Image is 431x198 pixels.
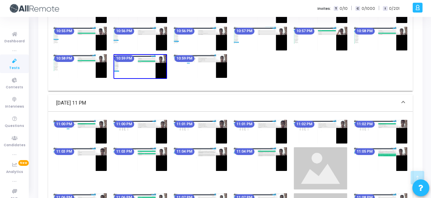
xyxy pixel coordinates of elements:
img: screenshot-1755105987288.jpeg [114,27,167,50]
img: screenshot-1755106437232.jpeg [114,147,167,171]
mat-chip: 11:05 PM [355,148,375,155]
mat-chip: 11:04 PM [175,148,194,155]
img: screenshot-1755106017443.jpeg [174,27,227,50]
mat-chip: 11:01 PM [175,121,194,128]
span: Questions [5,123,24,129]
mat-chip: 11:00 PM [54,121,74,128]
mat-expansion-panel-header: [DATE] 11 PM [48,95,413,112]
img: image_loading.png [294,147,347,190]
img: screenshot-1755106317386.jpeg [234,120,287,144]
span: | [351,5,352,12]
img: screenshot-1755106377325.jpeg [354,120,407,144]
span: Analytics [6,169,23,175]
mat-chip: 10:57 PM [234,28,254,35]
mat-chip: 11:04 PM [234,148,254,155]
mat-chip: 11:03 PM [114,148,134,155]
img: screenshot-1755106467473.jpeg [174,147,227,171]
span: T [334,6,338,11]
img: logo [8,2,59,15]
mat-chip: 10:57 PM [294,28,314,35]
mat-chip: 10:56 PM [175,28,194,35]
mat-chip: 10:59 PM [114,55,134,62]
img: screenshot-1755106107464.jpeg [354,27,407,50]
img: screenshot-1755106227080.jpeg [54,120,107,144]
label: Invites: [317,6,331,12]
img: screenshot-1755106257401.jpeg [114,120,167,144]
mat-chip: 11:01 PM [234,121,254,128]
img: screenshot-1755106077314.jpeg [294,27,347,50]
mat-chip: 10:59 PM [175,55,194,62]
img: screenshot-1755106167318.jpeg [114,54,167,79]
img: screenshot-1755106407328.jpeg [54,147,107,171]
mat-panel-title: [DATE] 11 PM [56,99,396,107]
span: 0/10 [340,6,348,12]
span: I [383,6,387,11]
span: 0/201 [389,6,399,12]
mat-chip: 11:02 PM [355,121,375,128]
img: screenshot-1755106197346.jpeg [174,54,227,78]
span: Tests [9,65,20,71]
mat-chip: 11:03 PM [54,148,74,155]
span: C [355,6,360,11]
span: Contests [6,85,23,90]
mat-chip: 10:58 PM [355,28,375,35]
mat-chip: 11:02 PM [294,121,314,128]
img: screenshot-1755106137272.jpeg [54,54,107,78]
mat-chip: 10:56 PM [114,28,134,35]
img: screenshot-1755106287470.jpeg [174,120,227,144]
mat-chip: 10:55 PM [54,28,74,35]
span: Interviews [5,104,24,110]
img: screenshot-1755105957440.jpeg [54,27,107,50]
span: Dashboard [4,39,25,44]
img: screenshot-1755106497388.jpeg [234,147,287,171]
span: | [378,5,379,12]
img: screenshot-1755106557333.jpeg [354,147,407,171]
span: Candidates [4,142,25,148]
span: 0/1000 [362,6,375,12]
img: screenshot-1755106047444.jpeg [234,27,287,50]
img: screenshot-1755106347271.jpeg [294,120,347,144]
mat-chip: 11:00 PM [114,121,134,128]
span: New [18,160,29,166]
mat-chip: 10:58 PM [54,55,74,62]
